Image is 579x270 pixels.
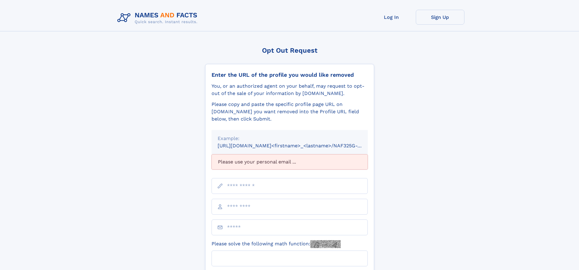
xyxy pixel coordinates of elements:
div: Please copy and paste the specific profile page URL on [DOMAIN_NAME] you want removed into the Pr... [212,101,368,123]
div: Example: [218,135,362,142]
small: [URL][DOMAIN_NAME]<firstname>_<lastname>/NAF325G-xxxxxxxx [218,143,379,149]
div: You, or an authorized agent on your behalf, may request to opt-out of the sale of your informatio... [212,82,368,97]
div: Please use your personal email ... [212,154,368,170]
img: Logo Names and Facts [115,10,202,26]
a: Log In [367,10,416,25]
a: Sign Up [416,10,464,25]
div: Opt Out Request [205,47,374,54]
div: Enter the URL of the profile you would like removed [212,72,368,78]
label: Please solve the following math function: [212,240,341,248]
